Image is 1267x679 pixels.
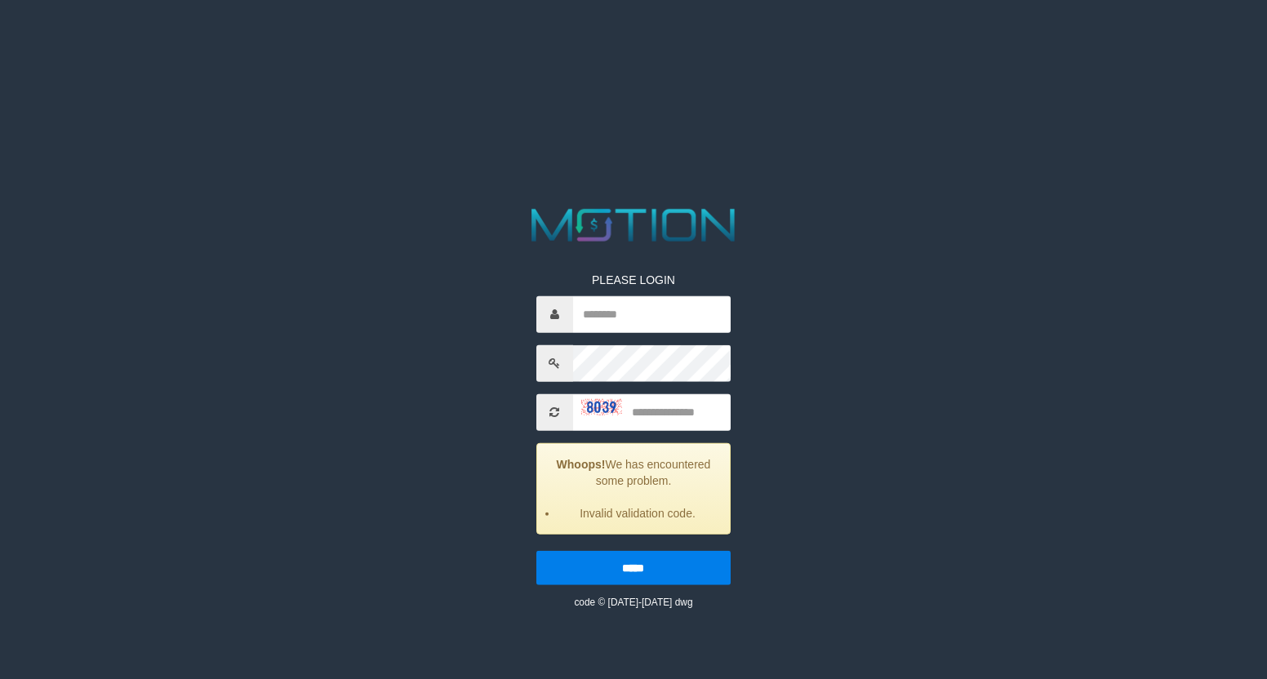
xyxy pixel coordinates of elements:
[536,271,731,287] p: PLEASE LOGIN
[536,442,731,534] div: We has encountered some problem.
[558,504,718,521] li: Invalid validation code.
[522,203,745,247] img: MOTION_logo.png
[581,399,622,415] img: captcha
[557,457,606,470] strong: Whoops!
[574,596,692,607] small: code © [DATE]-[DATE] dwg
